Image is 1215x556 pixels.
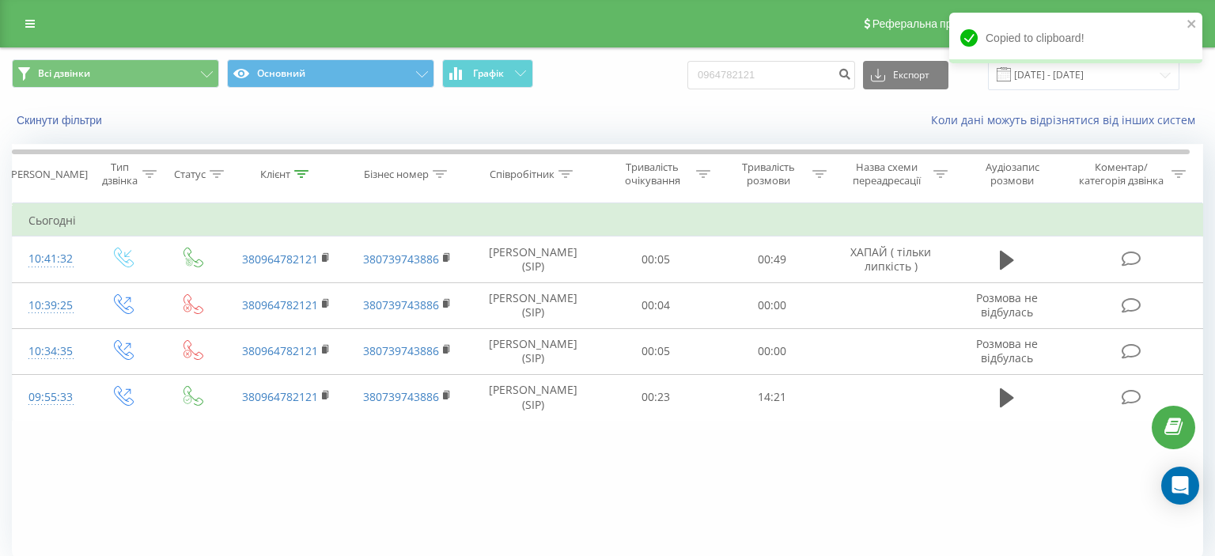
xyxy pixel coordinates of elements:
a: 380739743886 [363,343,439,358]
td: 00:05 [598,236,714,282]
div: Тип дзвінка [100,161,138,187]
td: 00:05 [598,328,714,374]
span: Всі дзвінки [38,67,90,80]
div: Співробітник [490,168,555,181]
div: Назва схеми переадресації [845,161,929,187]
td: 00:49 [714,236,831,282]
span: Розмова не відбулась [976,336,1038,365]
button: close [1187,17,1198,32]
button: Графік [442,59,533,88]
td: 00:23 [598,374,714,420]
td: ХАПАЙ ( тільки липкість ) [831,236,952,282]
button: Експорт [863,61,948,89]
a: 380739743886 [363,297,439,312]
span: Реферальна програма [872,17,989,30]
div: Open Intercom Messenger [1161,467,1199,505]
div: Коментар/категорія дзвінка [1075,161,1168,187]
div: 10:34:35 [28,336,71,367]
button: Скинути фільтри [12,113,110,127]
span: Графік [473,68,504,79]
td: [PERSON_NAME] (SIP) [467,374,598,420]
a: 380964782121 [242,389,318,404]
div: Клієнт [260,168,290,181]
a: 380739743886 [363,252,439,267]
a: 380964782121 [242,343,318,358]
td: [PERSON_NAME] (SIP) [467,328,598,374]
td: Сьогодні [13,205,1203,236]
td: 00:00 [714,328,831,374]
button: Всі дзвінки [12,59,219,88]
td: 14:21 [714,374,831,420]
div: Copied to clipboard! [949,13,1202,63]
div: 10:41:32 [28,244,71,274]
td: [PERSON_NAME] (SIP) [467,282,598,328]
div: Бізнес номер [364,168,429,181]
a: 380739743886 [363,389,439,404]
div: 10:39:25 [28,290,71,321]
div: Тривалість розмови [729,161,808,187]
td: [PERSON_NAME] (SIP) [467,236,598,282]
a: 380964782121 [242,297,318,312]
td: 00:04 [598,282,714,328]
div: 09:55:33 [28,382,71,413]
div: Аудіозапис розмови [966,161,1059,187]
td: 00:00 [714,282,831,328]
input: Пошук за номером [687,61,855,89]
span: Розмова не відбулась [976,290,1038,320]
div: [PERSON_NAME] [8,168,88,181]
div: Тривалість очікування [612,161,692,187]
a: 380964782121 [242,252,318,267]
button: Основний [227,59,434,88]
a: Коли дані можуть відрізнятися вiд інших систем [931,112,1203,127]
div: Статус [174,168,206,181]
